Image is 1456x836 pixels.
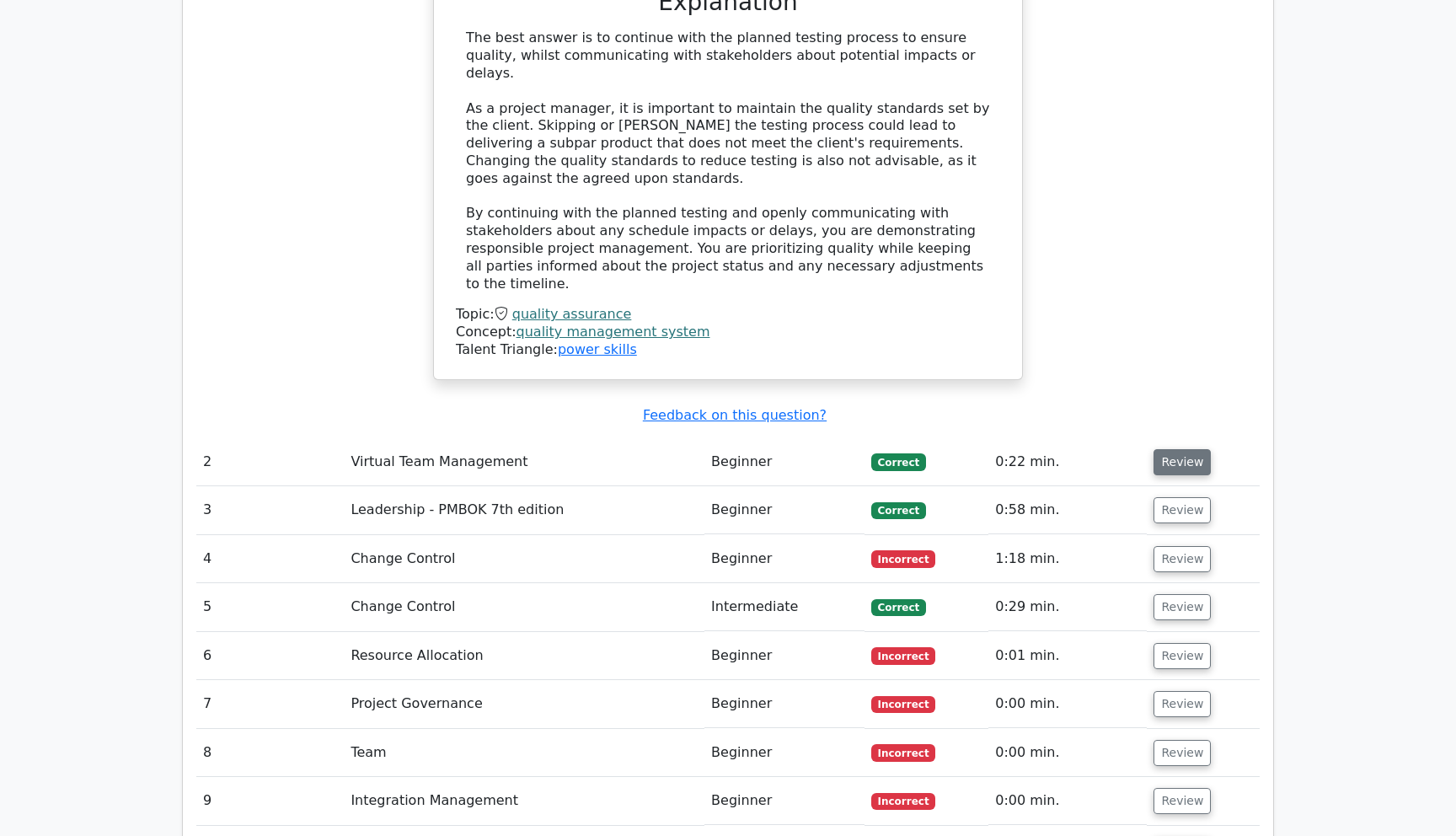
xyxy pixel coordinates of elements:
button: Review [1154,643,1211,669]
span: Correct [871,599,926,616]
span: Incorrect [871,793,936,810]
td: 6 [196,632,344,680]
td: Beginner [704,729,864,777]
button: Review [1154,497,1211,523]
a: power skills [558,341,637,357]
td: 0:22 min. [988,438,1147,486]
td: 0:00 min. [988,729,1147,777]
button: Review [1154,546,1211,572]
td: Beginner [704,438,864,486]
span: Incorrect [871,696,936,713]
td: 4 [196,535,344,583]
td: Change Control [344,535,704,583]
td: Beginner [704,535,864,583]
td: 3 [196,486,344,534]
span: Incorrect [871,744,936,761]
td: Beginner [704,680,864,728]
td: Beginner [704,777,864,825]
td: Team [344,729,704,777]
td: Virtual Team Management [344,438,704,486]
td: Change Control [344,583,704,631]
a: quality management system [517,324,710,340]
div: Talent Triangle: [456,306,1000,358]
td: 0:00 min. [988,680,1147,728]
td: Intermediate [704,583,864,631]
a: Feedback on this question? [643,407,827,423]
span: Correct [871,453,926,470]
button: Review [1154,740,1211,766]
td: 0:58 min. [988,486,1147,534]
td: Beginner [704,486,864,534]
span: Incorrect [871,647,936,664]
a: quality assurance [512,306,632,322]
button: Review [1154,788,1211,814]
span: Incorrect [871,550,936,567]
td: Beginner [704,632,864,680]
span: Correct [871,502,926,519]
td: 0:29 min. [988,583,1147,631]
td: Project Governance [344,680,704,728]
button: Review [1154,449,1211,475]
button: Review [1154,594,1211,620]
div: Concept: [456,324,1000,341]
div: Topic: [456,306,1000,324]
td: 2 [196,438,344,486]
td: 7 [196,680,344,728]
td: Integration Management [344,777,704,825]
button: Review [1154,691,1211,717]
td: Leadership - PMBOK 7th edition [344,486,704,534]
div: The best answer is to continue with the planned testing process to ensure quality, whilst communi... [466,29,990,292]
td: 8 [196,729,344,777]
td: 1:18 min. [988,535,1147,583]
td: 0:01 min. [988,632,1147,680]
td: Resource Allocation [344,632,704,680]
td: 9 [196,777,344,825]
td: 5 [196,583,344,631]
td: 0:00 min. [988,777,1147,825]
